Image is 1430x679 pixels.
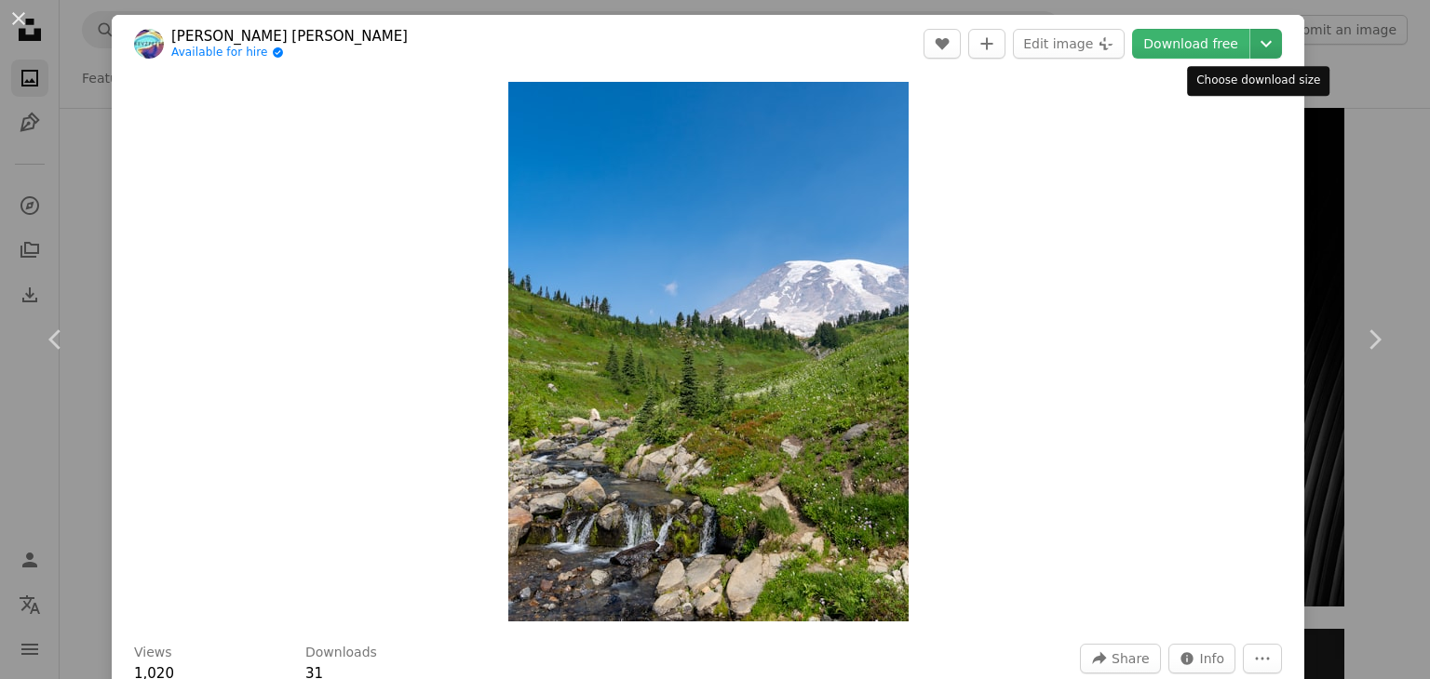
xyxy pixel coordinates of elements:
a: [PERSON_NAME] [PERSON_NAME] [171,27,408,46]
button: Choose download size [1250,29,1282,59]
img: Go to Kevin Peter's profile [134,29,164,59]
button: Zoom in on this image [508,82,909,621]
button: Add to Collection [968,29,1005,59]
div: Choose download size [1187,66,1329,96]
button: Share this image [1080,644,1160,673]
h3: Views [134,644,172,662]
a: Download free [1132,29,1249,59]
button: Edit image [1013,29,1125,59]
span: Share [1112,645,1149,672]
h3: Downloads [305,644,377,662]
button: Stats about this image [1168,644,1236,673]
button: More Actions [1243,644,1282,673]
img: A mountain meadow with snowcapped mountain in view. [508,82,909,621]
button: Like [924,29,961,59]
span: Info [1200,645,1225,672]
a: Next [1318,250,1430,429]
a: Available for hire [171,46,408,60]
